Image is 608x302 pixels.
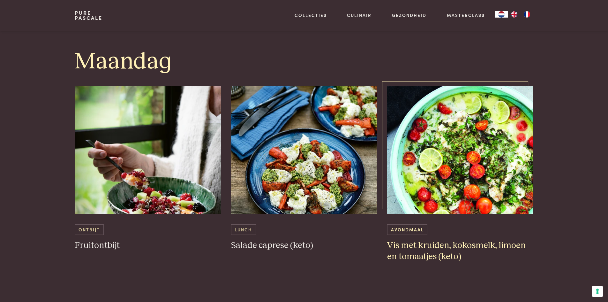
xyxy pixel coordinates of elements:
img: Fruitontbijt [75,86,221,214]
a: Vis met kruiden, kokosmelk, limoen en tomaatjes (keto) Avondmaal Vis met kruiden, kokosmelk, limo... [387,86,533,262]
a: Fruitontbijt Ontbijt Fruitontbijt [75,86,221,251]
a: EN [508,11,521,18]
button: Uw voorkeuren voor toestemming voor trackingtechnologieën [592,286,603,297]
div: Language [495,11,508,18]
h3: Salade caprese (keto) [231,240,377,251]
a: Salade caprese (keto) Lunch Salade caprese (keto) [231,86,377,251]
a: Gezondheid [392,12,426,19]
span: Avondmaal [387,224,427,235]
h3: Fruitontbijt [75,240,221,251]
aside: Language selected: Nederlands [495,11,533,18]
img: Vis met kruiden, kokosmelk, limoen en tomaatjes (keto) [387,86,533,214]
ul: Language list [508,11,533,18]
span: Lunch [231,224,256,235]
a: FR [521,11,533,18]
h3: Vis met kruiden, kokosmelk, limoen en tomaatjes (keto) [387,240,533,262]
a: Collecties [295,12,327,19]
a: Culinair [347,12,372,19]
h1: Maandag [75,47,533,76]
a: Masterclass [447,12,485,19]
a: NL [495,11,508,18]
a: PurePascale [75,10,102,20]
span: Ontbijt [75,224,103,235]
img: Salade caprese (keto) [231,86,377,214]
